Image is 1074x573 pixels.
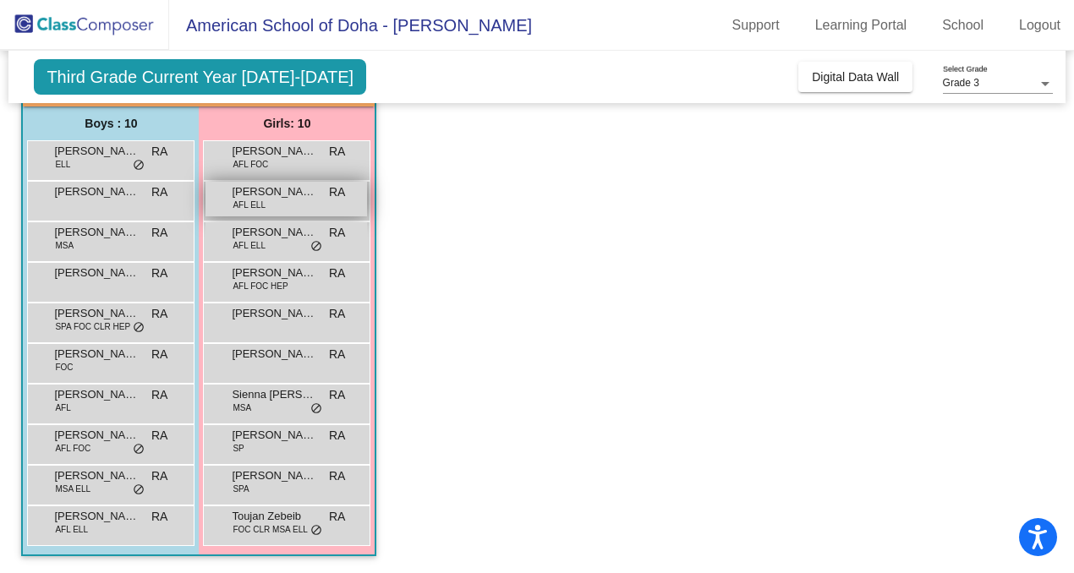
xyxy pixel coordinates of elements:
[1006,12,1074,39] a: Logout
[929,12,997,39] a: School
[23,106,199,140] div: Boys : 10
[151,143,167,161] span: RA
[233,239,266,252] span: AFL ELL
[151,467,167,485] span: RA
[329,427,345,445] span: RA
[54,346,139,363] span: [PERSON_NAME]
[329,224,345,242] span: RA
[133,483,145,497] span: do_not_disturb_alt
[151,183,167,201] span: RA
[199,106,375,140] div: Girls: 10
[54,143,139,160] span: [PERSON_NAME]
[54,386,139,403] span: [PERSON_NAME]
[232,224,316,241] span: [PERSON_NAME]
[802,12,921,39] a: Learning Portal
[798,62,912,92] button: Digital Data Wall
[233,158,268,171] span: AFL FOC
[232,427,316,444] span: [PERSON_NAME]
[329,265,345,282] span: RA
[54,224,139,241] span: [PERSON_NAME]
[232,346,316,363] span: [PERSON_NAME]
[151,224,167,242] span: RA
[232,467,316,484] span: [PERSON_NAME]
[151,508,167,526] span: RA
[54,467,139,484] span: [PERSON_NAME]
[233,199,266,211] span: AFL ELL
[329,305,345,323] span: RA
[329,183,345,201] span: RA
[329,508,345,526] span: RA
[232,265,316,281] span: [PERSON_NAME]
[151,265,167,282] span: RA
[232,508,316,525] span: Toujan Zebeib
[329,143,345,161] span: RA
[151,427,167,445] span: RA
[133,159,145,172] span: do_not_disturb_alt
[232,143,316,160] span: [PERSON_NAME]
[55,320,130,333] span: SPA FOC CLR HEP
[232,305,316,322] span: [PERSON_NAME]
[310,240,322,254] span: do_not_disturb_alt
[310,402,322,416] span: do_not_disturb_alt
[55,442,90,455] span: AFL FOC
[719,12,793,39] a: Support
[55,523,88,536] span: AFL ELL
[169,12,532,39] span: American School of Doha - [PERSON_NAME]
[55,401,70,414] span: AFL
[812,70,899,84] span: Digital Data Wall
[943,77,979,89] span: Grade 3
[310,524,322,538] span: do_not_disturb_alt
[329,386,345,404] span: RA
[151,305,167,323] span: RA
[329,346,345,363] span: RA
[133,321,145,335] span: do_not_disturb_alt
[233,280,288,292] span: AFL FOC HEP
[329,467,345,485] span: RA
[54,265,139,281] span: [PERSON_NAME]
[151,346,167,363] span: RA
[232,386,316,403] span: Sienna [PERSON_NAME] [PERSON_NAME]
[233,483,249,495] span: SPA
[232,183,316,200] span: [PERSON_NAME]
[55,483,90,495] span: MSA ELL
[54,427,139,444] span: [PERSON_NAME]
[233,442,244,455] span: SP
[34,59,366,95] span: Third Grade Current Year [DATE]-[DATE]
[55,361,73,374] span: FOC
[233,401,251,414] span: MSA
[133,443,145,456] span: do_not_disturb_alt
[151,386,167,404] span: RA
[54,508,139,525] span: [PERSON_NAME]
[55,158,70,171] span: ELL
[55,239,74,252] span: MSA
[54,183,139,200] span: [PERSON_NAME]
[233,523,307,536] span: FOC CLR MSA ELL
[54,305,139,322] span: [PERSON_NAME] El [PERSON_NAME]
